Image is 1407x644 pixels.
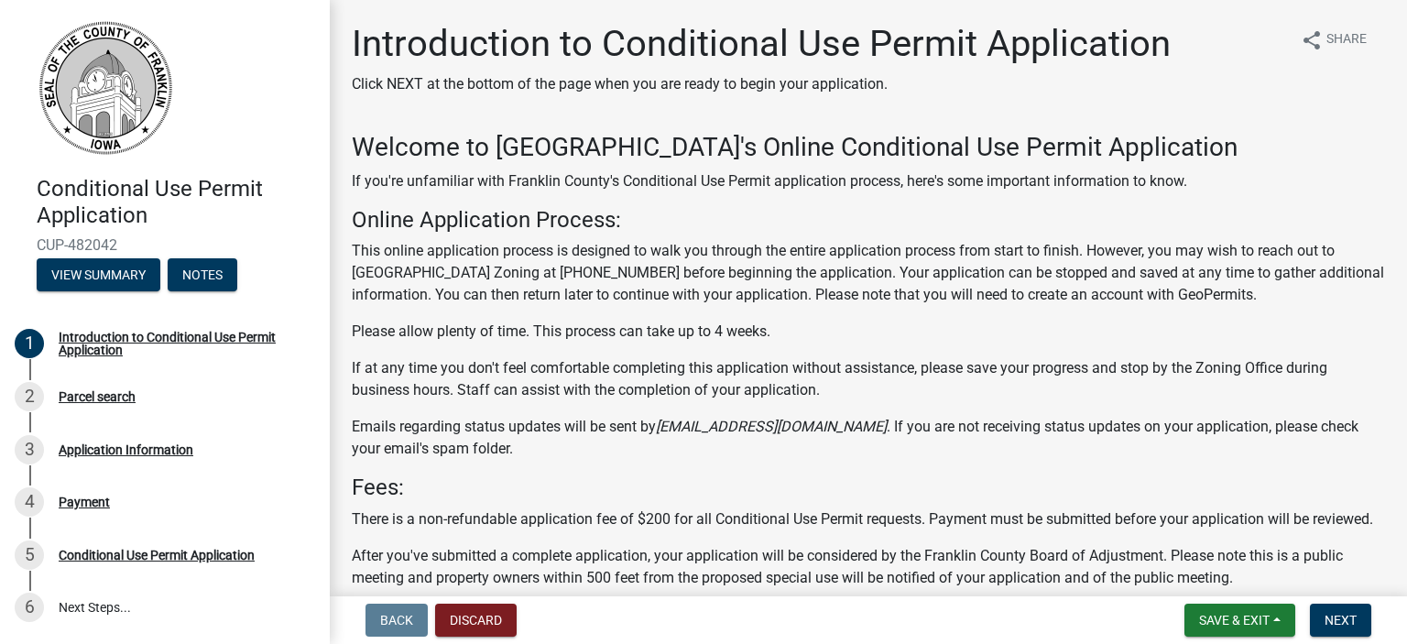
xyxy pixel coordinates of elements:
[380,613,413,628] span: Back
[15,329,44,358] div: 1
[37,258,160,291] button: View Summary
[59,390,136,403] div: Parcel search
[352,475,1385,501] h4: Fees:
[352,240,1385,306] p: This online application process is designed to walk you through the entire application process fr...
[15,382,44,411] div: 2
[1310,604,1371,637] button: Next
[15,435,44,464] div: 3
[15,593,44,622] div: 6
[15,540,44,570] div: 5
[352,545,1385,589] p: After you've submitted a complete application, your application will be considered by the Frankli...
[352,132,1385,163] h3: Welcome to [GEOGRAPHIC_DATA]'s Online Conditional Use Permit Application
[435,604,517,637] button: Discard
[352,357,1385,401] p: If at any time you don't feel comfortable completing this application without assistance, please ...
[352,416,1385,460] p: Emails regarding status updates will be sent by . If you are not receiving status updates on your...
[37,19,174,157] img: Franklin County, Iowa
[37,236,293,254] span: CUP-482042
[1326,29,1367,51] span: Share
[365,604,428,637] button: Back
[37,268,160,283] wm-modal-confirm: Summary
[1301,29,1323,51] i: share
[352,22,1171,66] h1: Introduction to Conditional Use Permit Application
[352,321,1385,343] p: Please allow plenty of time. This process can take up to 4 weeks.
[352,170,1385,192] p: If you're unfamiliar with Franklin County's Conditional Use Permit application process, here's so...
[352,508,1385,530] p: There is a non-refundable application fee of $200 for all Conditional Use Permit requests. Paymen...
[656,418,887,435] i: [EMAIL_ADDRESS][DOMAIN_NAME]
[59,496,110,508] div: Payment
[37,176,315,229] h4: Conditional Use Permit Application
[352,73,1171,95] p: Click NEXT at the bottom of the page when you are ready to begin your application.
[59,331,300,356] div: Introduction to Conditional Use Permit Application
[1325,613,1357,628] span: Next
[59,549,255,562] div: Conditional Use Permit Application
[1286,22,1381,58] button: shareShare
[352,207,1385,234] h4: Online Application Process:
[1199,613,1270,628] span: Save & Exit
[1184,604,1295,637] button: Save & Exit
[15,487,44,517] div: 4
[59,443,193,456] div: Application Information
[168,268,237,283] wm-modal-confirm: Notes
[168,258,237,291] button: Notes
